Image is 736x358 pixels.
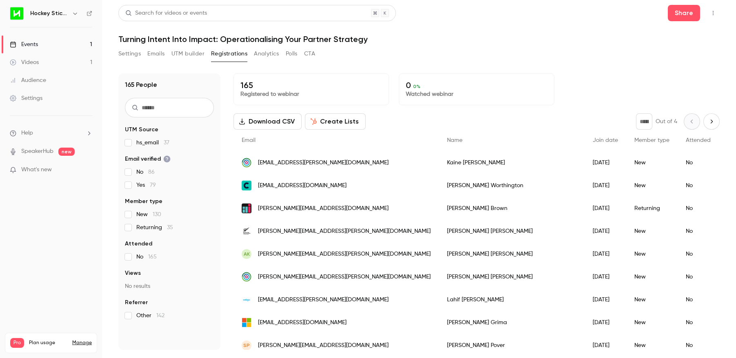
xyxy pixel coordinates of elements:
[242,272,251,282] img: dotdigital.com
[10,7,23,20] img: Hockey Stick Advisory
[585,311,626,334] div: [DATE]
[125,197,162,206] span: Member type
[678,334,719,357] div: No
[125,240,152,248] span: Attended
[136,312,165,320] span: Other
[233,113,302,130] button: Download CSV
[242,318,251,327] img: microsoft.com
[678,243,719,265] div: No
[406,90,547,98] p: Watched webinar
[258,227,431,236] span: [PERSON_NAME][EMAIL_ADDRESS][PERSON_NAME][DOMAIN_NAME]
[305,113,366,130] button: Create Lists
[118,47,141,60] button: Settings
[703,113,720,130] button: Next page
[258,341,389,350] span: [PERSON_NAME][EMAIL_ADDRESS][DOMAIN_NAME]
[678,197,719,220] div: No
[242,295,251,305] img: celigo.com
[240,90,382,98] p: Registered to webinar
[258,204,389,213] span: [PERSON_NAME][EMAIL_ADDRESS][DOMAIN_NAME]
[678,151,719,174] div: No
[242,226,251,236] img: nzte.govt.nz
[439,265,585,288] div: [PERSON_NAME] [PERSON_NAME]
[136,253,157,261] span: No
[147,47,165,60] button: Emails
[585,151,626,174] div: [DATE]
[678,265,719,288] div: No
[626,265,678,288] div: New
[585,288,626,311] div: [DATE]
[10,40,38,49] div: Events
[125,126,158,134] span: UTM Source
[125,298,148,307] span: Referrer
[626,220,678,243] div: New
[447,137,463,143] span: Name
[164,140,169,146] span: 37
[72,340,92,346] a: Manage
[244,250,250,258] span: AK
[125,126,214,320] section: facet-groups
[634,137,669,143] span: Member type
[136,139,169,147] span: hs_email
[167,225,173,230] span: 35
[593,137,618,143] span: Join date
[585,220,626,243] div: [DATE]
[10,129,92,137] li: help-dropdown-opener
[171,47,205,60] button: UTM builder
[211,47,247,60] button: Registrations
[304,47,315,60] button: CTA
[439,151,585,174] div: Kaine [PERSON_NAME]
[258,318,347,327] span: [EMAIL_ADDRESS][DOMAIN_NAME]
[136,168,155,176] span: No
[626,288,678,311] div: New
[125,282,214,290] p: No results
[585,174,626,197] div: [DATE]
[148,254,157,260] span: 165
[626,151,678,174] div: New
[668,5,700,21] button: Share
[125,9,207,18] div: Search for videos or events
[678,174,719,197] div: No
[413,84,420,89] span: 0 %
[678,311,719,334] div: No
[10,76,46,84] div: Audience
[10,58,39,66] div: Videos
[258,181,347,190] span: [EMAIL_ADDRESS][DOMAIN_NAME]
[242,181,251,190] img: convera.com
[258,159,389,167] span: [EMAIL_ADDRESS][PERSON_NAME][DOMAIN_NAME]
[258,296,389,304] span: [EMAIL_ADDRESS][PERSON_NAME][DOMAIN_NAME]
[286,47,298,60] button: Polls
[258,273,431,281] span: [PERSON_NAME][EMAIL_ADDRESS][PERSON_NAME][DOMAIN_NAME]
[156,313,165,318] span: 142
[29,340,67,346] span: Plan usage
[626,243,678,265] div: New
[678,288,719,311] div: No
[58,148,75,156] span: new
[136,223,173,232] span: Returning
[125,80,157,90] h1: 165 People
[150,182,156,188] span: 79
[626,334,678,357] div: New
[21,129,33,137] span: Help
[585,265,626,288] div: [DATE]
[21,166,52,174] span: What's new
[439,197,585,220] div: [PERSON_NAME] Brown
[439,243,585,265] div: [PERSON_NAME] [PERSON_NAME]
[10,94,42,102] div: Settings
[585,243,626,265] div: [DATE]
[626,311,678,334] div: New
[439,220,585,243] div: [PERSON_NAME] [PERSON_NAME]
[21,147,53,156] a: SpeakerHub
[626,174,678,197] div: New
[439,311,585,334] div: [PERSON_NAME] Grima
[125,155,171,163] span: Email verified
[30,9,69,18] h6: Hockey Stick Advisory
[240,80,382,90] p: 165
[82,166,92,174] iframe: Noticeable Trigger
[254,47,279,60] button: Analytics
[153,212,161,217] span: 130
[258,250,431,259] span: [PERSON_NAME][EMAIL_ADDRESS][PERSON_NAME][DOMAIN_NAME]
[10,338,24,348] span: Pro
[439,174,585,197] div: [PERSON_NAME] Worthington
[242,158,251,168] img: dotdigital.com
[686,137,711,143] span: Attended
